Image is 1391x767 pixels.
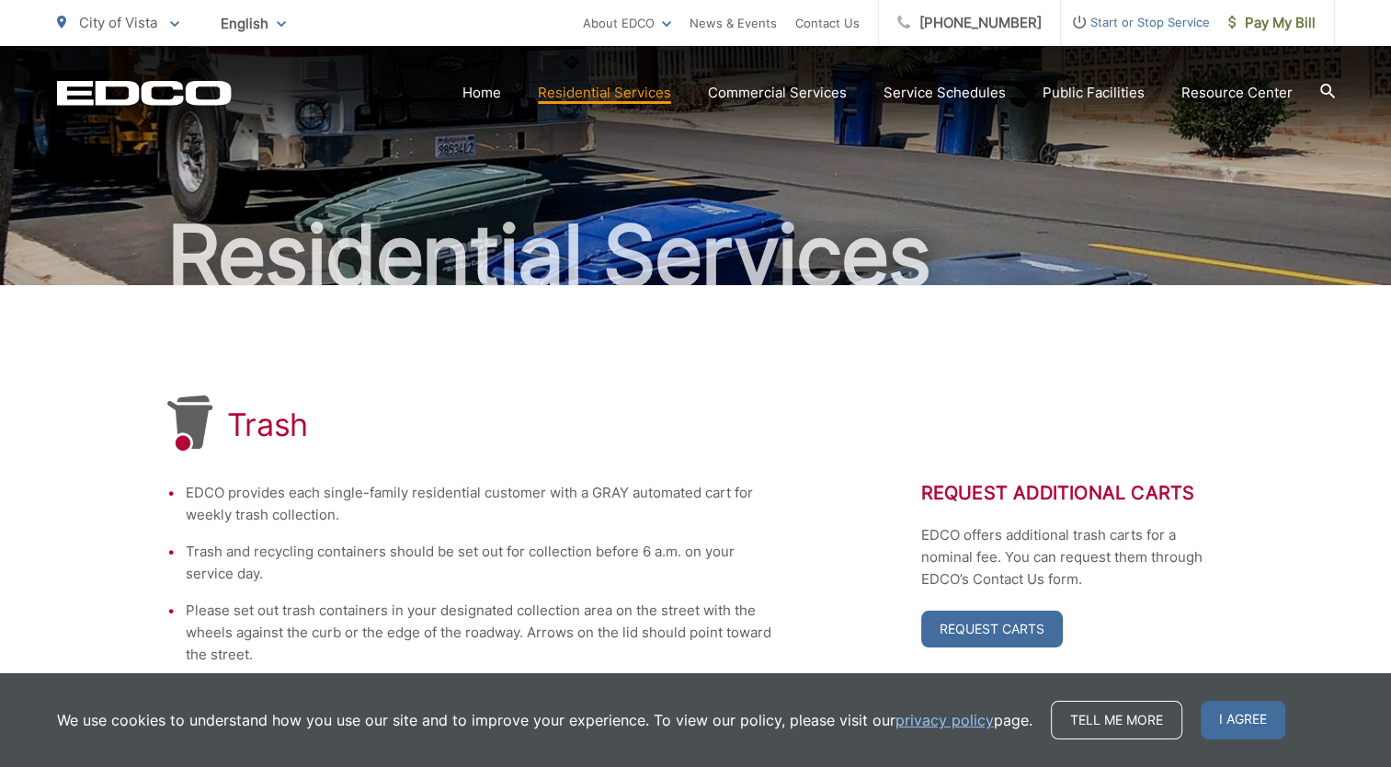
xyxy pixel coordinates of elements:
[921,482,1225,504] h2: Request Additional Carts
[708,82,847,104] a: Commercial Services
[884,82,1006,104] a: Service Schedules
[227,406,309,443] h1: Trash
[895,709,994,731] a: privacy policy
[795,12,860,34] a: Contact Us
[57,210,1335,302] h2: Residential Services
[538,82,671,104] a: Residential Services
[186,482,774,526] li: EDCO provides each single-family residential customer with a GRAY automated cart for weekly trash...
[462,82,501,104] a: Home
[1228,12,1316,34] span: Pay My Bill
[57,709,1032,731] p: We use cookies to understand how you use our site and to improve your experience. To view our pol...
[57,80,232,106] a: EDCD logo. Return to the homepage.
[186,541,774,585] li: Trash and recycling containers should be set out for collection before 6 a.m. on your service day.
[690,12,777,34] a: News & Events
[921,611,1063,647] a: Request Carts
[583,12,671,34] a: About EDCO
[1181,82,1293,104] a: Resource Center
[186,600,774,666] li: Please set out trash containers in your designated collection area on the street with the wheels ...
[207,7,300,40] span: English
[921,524,1225,590] p: EDCO offers additional trash carts for a nominal fee. You can request them through EDCO’s Contact...
[79,14,157,31] span: City of Vista
[1043,82,1145,104] a: Public Facilities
